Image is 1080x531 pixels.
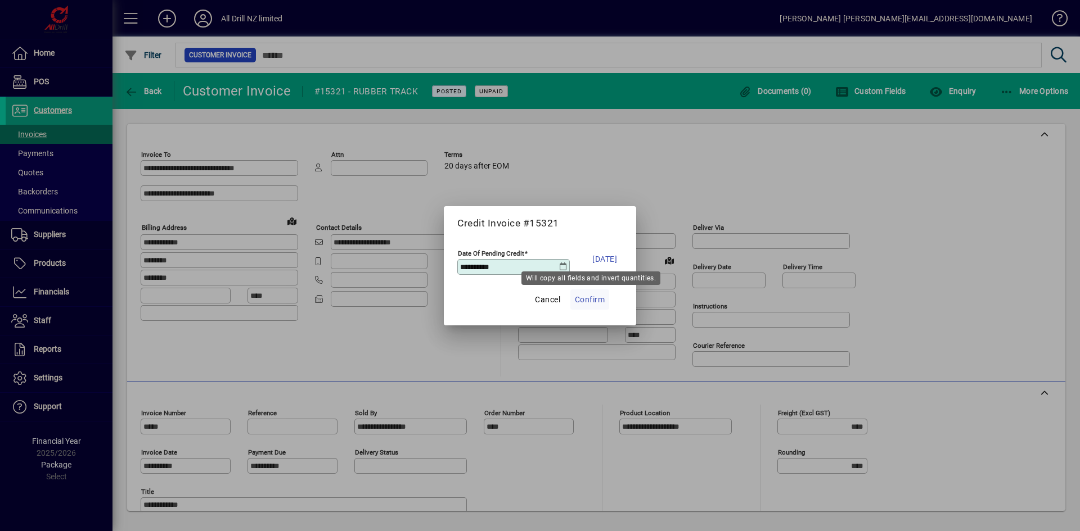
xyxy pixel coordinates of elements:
[530,289,566,310] button: Cancel
[575,293,605,306] span: Confirm
[521,271,660,285] div: Will copy all fields and invert quantities.
[570,289,610,310] button: Confirm
[587,245,623,273] button: [DATE]
[592,252,617,266] span: [DATE]
[535,293,560,306] span: Cancel
[458,249,524,257] mat-label: Date Of Pending Credit
[457,217,623,229] h5: Credit Invoice #15321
